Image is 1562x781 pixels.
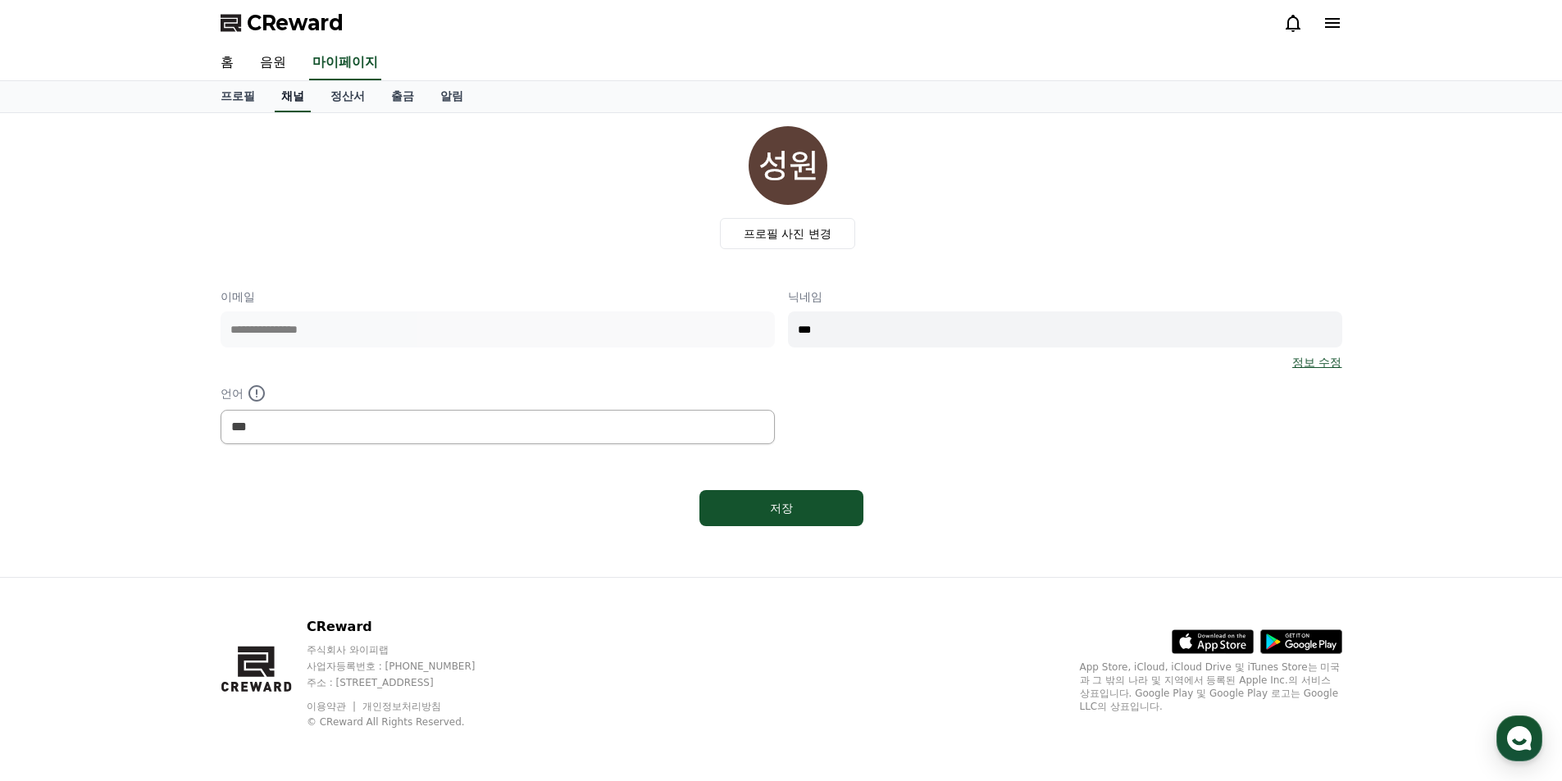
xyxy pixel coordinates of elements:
p: 이메일 [221,288,775,305]
p: App Store, iCloud, iCloud Drive 및 iTunes Store는 미국과 그 밖의 나라 및 지역에서 등록된 Apple Inc.의 서비스 상표입니다. Goo... [1080,661,1342,713]
a: 설정 [212,520,315,561]
span: CReward [247,10,344,36]
a: CReward [221,10,344,36]
p: © CReward All Rights Reserved. [307,715,507,729]
span: 설정 [253,544,273,557]
a: 채널 [275,81,311,112]
a: 음원 [247,46,299,80]
p: 주식회사 와이피랩 [307,643,507,656]
a: 홈 [207,46,247,80]
a: 마이페이지 [309,46,381,80]
a: 알림 [427,81,476,112]
a: 정산서 [317,81,378,112]
p: 닉네임 [788,288,1342,305]
a: 이용약관 [307,701,358,712]
a: 정보 수정 [1292,354,1341,370]
span: 대화 [150,545,170,558]
p: 언어 [221,384,775,403]
label: 프로필 사진 변경 [720,218,855,249]
a: 프로필 [207,81,268,112]
p: 사업자등록번호 : [PHONE_NUMBER] [307,660,507,673]
a: 홈 [5,520,108,561]
p: CReward [307,617,507,637]
div: 저장 [732,500,831,516]
p: 주소 : [STREET_ADDRESS] [307,676,507,689]
span: 홈 [52,544,61,557]
img: profile_image [749,126,827,205]
a: 출금 [378,81,427,112]
button: 저장 [699,490,863,526]
a: 대화 [108,520,212,561]
a: 개인정보처리방침 [362,701,441,712]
